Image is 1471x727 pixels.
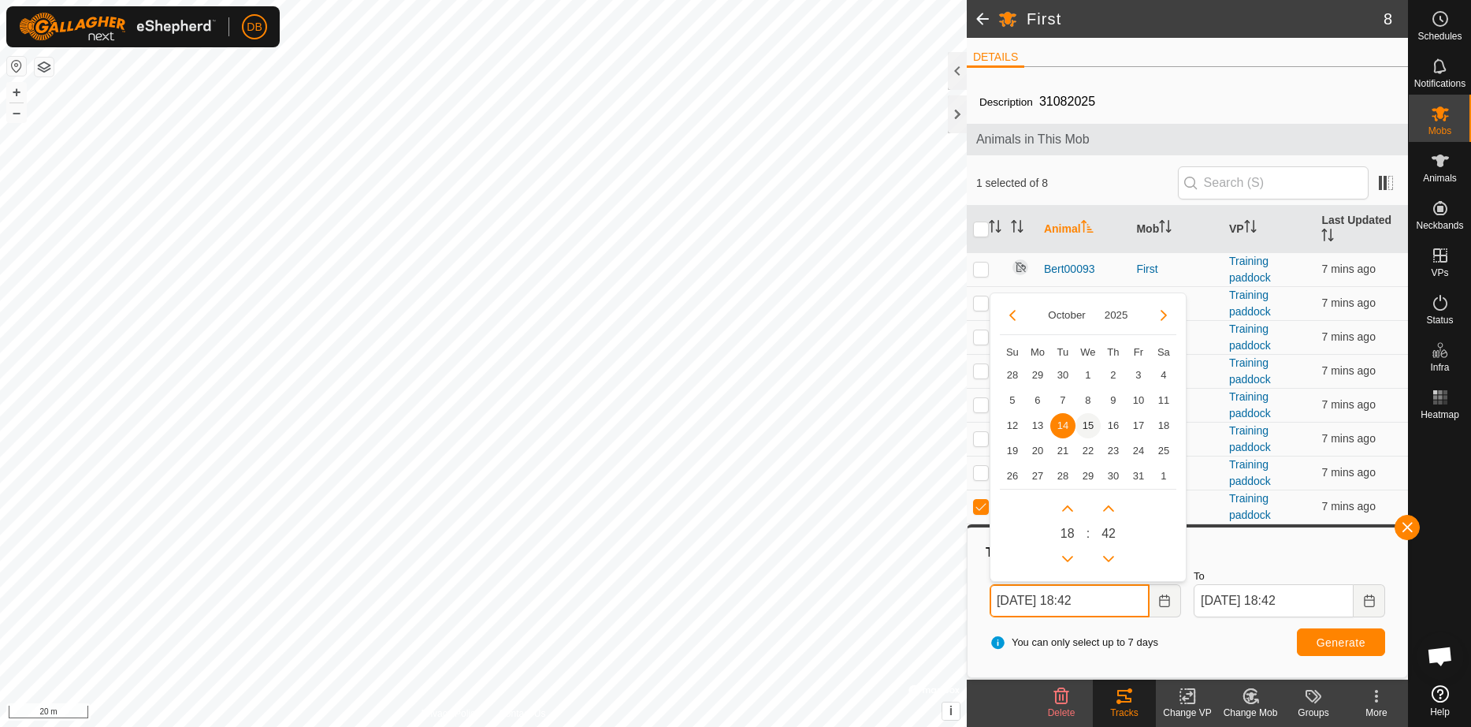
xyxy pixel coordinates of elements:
th: Last Updated [1315,206,1408,253]
td: 12 [1000,413,1025,438]
span: : [1087,524,1090,543]
td: 4 [1151,363,1176,388]
p-button: Previous Hour [1055,546,1080,572]
button: Map Layers [35,58,54,76]
span: 7 [1050,388,1075,413]
td: 1 [1075,363,1101,388]
span: Notifications [1414,79,1465,88]
span: Tu [1057,346,1069,358]
button: Choose Date [1150,584,1181,617]
a: Training paddock [1229,492,1271,521]
td: 13 [1025,413,1050,438]
span: 42 [1101,524,1116,543]
p-sorticon: Activate to sort [1159,222,1172,235]
span: 15 Oct 2025, 6:34 pm [1321,466,1375,479]
span: 17 [1126,413,1151,438]
p-sorticon: Activate to sort [1321,231,1334,244]
td: 20 [1025,438,1050,464]
span: 6 [1025,388,1050,413]
button: Generate [1297,628,1385,656]
td: 22 [1075,438,1101,464]
button: – [7,103,26,122]
td: 29 [1025,363,1050,388]
span: Su [1006,346,1019,358]
div: Tracks [983,543,1391,562]
td: 21 [1050,438,1075,464]
td: 5 [1000,388,1025,413]
span: 8 [1384,7,1392,31]
button: Reset Map [7,57,26,76]
span: 15 Oct 2025, 6:34 pm [1321,296,1375,309]
td: 23 [1101,438,1126,464]
span: DB [247,19,262,35]
span: Infra [1430,363,1449,372]
th: Mob [1130,206,1223,253]
a: Training paddock [1229,458,1271,487]
span: 16 [1101,413,1126,438]
p-sorticon: Activate to sort [989,222,1001,235]
span: 18 [1061,524,1075,543]
td: 9 [1101,388,1126,413]
td: 18 [1151,413,1176,438]
span: Animals in This Mob [976,130,1399,149]
label: Description [979,96,1033,108]
td: 28 [1050,464,1075,489]
td: 3 [1126,363,1151,388]
td: 30 [1101,464,1126,489]
td: 8 [1075,388,1101,413]
span: i [949,704,953,718]
button: i [942,703,960,720]
h2: First [1027,9,1384,28]
span: 1 selected of 8 [976,175,1178,192]
td: 14 [1050,413,1075,438]
span: Mobs [1428,126,1451,136]
div: Groups [1282,706,1345,720]
a: Training paddock [1229,390,1271,419]
td: 19 [1000,438,1025,464]
span: 15 Oct 2025, 6:34 pm [1321,330,1375,343]
img: Gallagher Logo [19,13,216,41]
span: Delete [1048,707,1075,718]
span: 15 Oct 2025, 6:34 pm [1321,398,1375,411]
span: Fr [1134,346,1143,358]
td: 11 [1151,388,1176,413]
button: + [7,83,26,102]
span: 15 [1075,413,1101,438]
span: Neckbands [1416,221,1463,230]
div: Choose Date [990,293,1187,583]
td: 28 [1000,363,1025,388]
td: 10 [1126,388,1151,413]
span: Sa [1157,346,1170,358]
td: 31 [1126,464,1151,489]
td: 25 [1151,438,1176,464]
td: 29 [1075,464,1101,489]
span: You can only select up to 7 days [990,635,1158,651]
div: Open chat [1417,632,1464,680]
td: 24 [1126,438,1151,464]
td: 26 [1000,464,1025,489]
span: 15 Oct 2025, 6:34 pm [1321,364,1375,377]
span: Generate [1317,636,1365,649]
td: 2 [1101,363,1126,388]
span: 27 [1025,464,1050,489]
p-button: Next Minute [1096,496,1121,521]
button: Choose Month [1042,306,1091,324]
button: Previous Month [1000,303,1025,328]
span: 15 Oct 2025, 6:34 pm [1321,263,1375,275]
div: First [1136,261,1217,278]
a: Contact Us [499,706,545,721]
